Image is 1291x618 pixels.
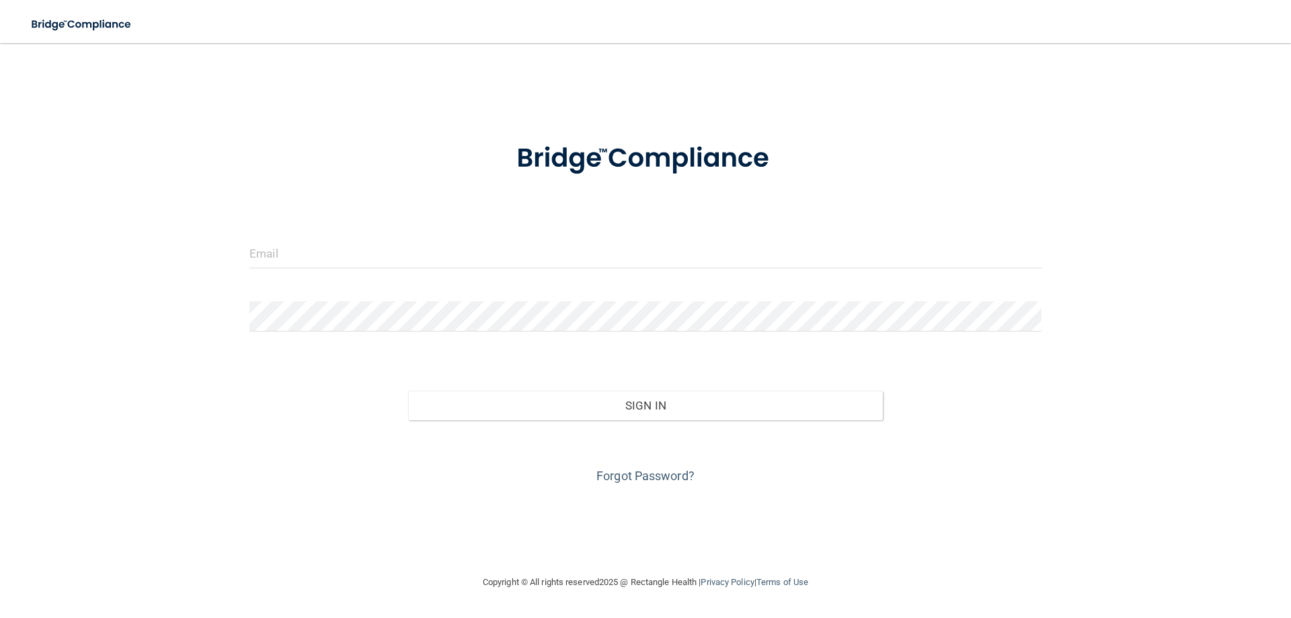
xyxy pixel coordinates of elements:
[408,391,884,420] button: Sign In
[756,577,808,587] a: Terms of Use
[596,469,695,483] a: Forgot Password?
[20,11,144,38] img: bridge_compliance_login_screen.278c3ca4.svg
[701,577,754,587] a: Privacy Policy
[400,561,891,604] div: Copyright © All rights reserved 2025 @ Rectangle Health | |
[489,124,802,194] img: bridge_compliance_login_screen.278c3ca4.svg
[249,238,1042,268] input: Email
